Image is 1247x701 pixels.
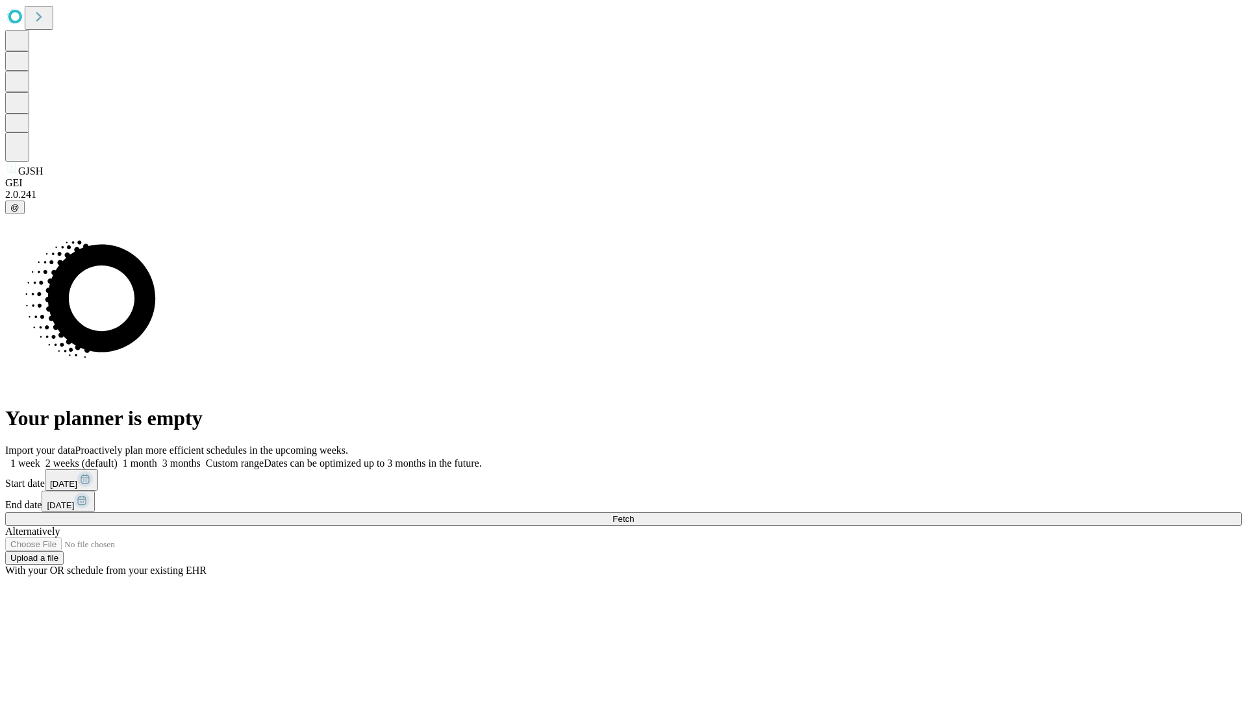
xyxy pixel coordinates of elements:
span: Import your data [5,445,75,456]
span: 1 month [123,458,157,469]
span: @ [10,203,19,212]
span: 2 weeks (default) [45,458,118,469]
h1: Your planner is empty [5,406,1242,430]
span: Custom range [206,458,264,469]
button: [DATE] [45,469,98,491]
button: Fetch [5,512,1242,526]
span: Fetch [612,514,634,524]
span: 3 months [162,458,201,469]
span: Proactively plan more efficient schedules in the upcoming weeks. [75,445,348,456]
div: GEI [5,177,1242,189]
span: With your OR schedule from your existing EHR [5,565,207,576]
span: [DATE] [47,500,74,510]
div: End date [5,491,1242,512]
button: Upload a file [5,551,64,565]
span: GJSH [18,166,43,177]
span: Dates can be optimized up to 3 months in the future. [264,458,481,469]
button: [DATE] [42,491,95,512]
span: [DATE] [50,479,77,489]
span: 1 week [10,458,40,469]
span: Alternatively [5,526,60,537]
div: Start date [5,469,1242,491]
div: 2.0.241 [5,189,1242,201]
button: @ [5,201,25,214]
